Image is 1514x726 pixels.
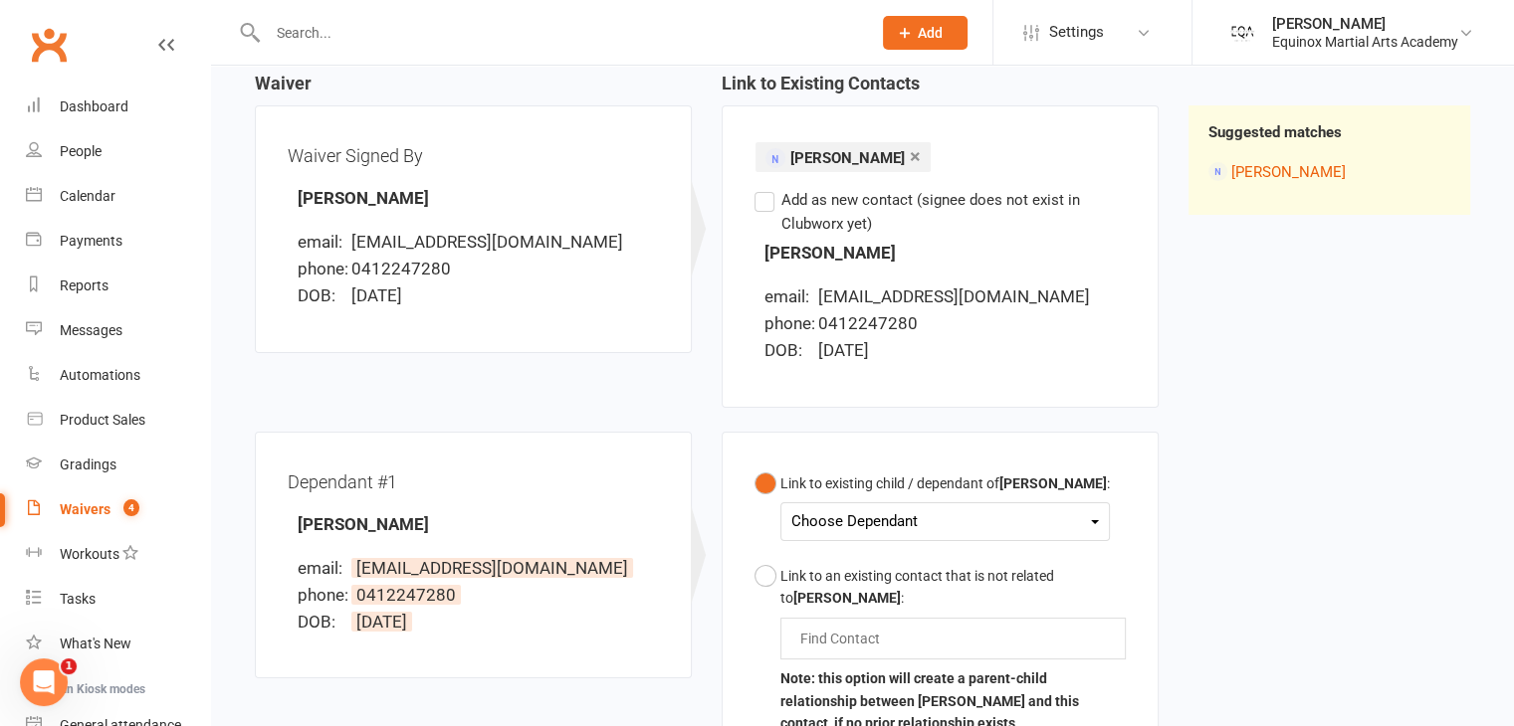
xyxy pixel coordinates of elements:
[298,582,347,609] div: phone:
[790,149,905,167] span: [PERSON_NAME]
[26,308,210,353] a: Messages
[298,256,347,282] div: phone:
[793,590,901,606] b: [PERSON_NAME]
[298,229,347,256] div: email:
[764,283,814,310] div: email:
[26,577,210,622] a: Tasks
[60,456,116,472] div: Gradings
[26,353,210,398] a: Automations
[1231,163,1346,181] a: [PERSON_NAME]
[26,219,210,264] a: Payments
[722,74,1159,105] h3: Link to Existing Contacts
[791,508,1099,535] div: Choose Dependant
[26,622,210,666] a: What's New
[1208,123,1342,141] strong: Suggested matches
[26,487,210,532] a: Waivers 4
[1272,33,1458,51] div: Equinox Martial Arts Academy
[20,658,68,706] iframe: Intercom live chat
[26,443,210,487] a: Gradings
[60,501,110,517] div: Waivers
[298,609,347,635] div: DOB:
[26,174,210,219] a: Calendar
[24,20,74,70] a: Clubworx
[298,188,429,208] strong: [PERSON_NAME]
[298,514,429,534] strong: [PERSON_NAME]
[60,277,108,293] div: Reports
[123,499,139,516] span: 4
[351,558,633,578] span: [EMAIL_ADDRESS][DOMAIN_NAME]
[298,555,347,582] div: email:
[60,591,96,607] div: Tasks
[999,475,1107,491] b: [PERSON_NAME]
[764,310,814,337] div: phone:
[764,337,814,364] div: DOB:
[60,143,102,159] div: People
[60,188,115,204] div: Calendar
[26,85,210,129] a: Dashboard
[262,19,857,47] input: Search...
[780,565,1126,610] div: Link to an existing contact that is not related to :
[755,188,1126,236] label: Add as new contact (signee does not exist in Clubworx yet)
[883,16,968,50] button: Add
[910,140,921,172] a: ×
[26,398,210,443] a: Product Sales
[1049,10,1104,55] span: Settings
[780,472,1110,494] div: Link to existing child / dependant of :
[26,532,210,577] a: Workouts
[351,585,461,605] span: 0412247280
[351,259,451,278] span: 0412247280
[60,367,140,383] div: Automations
[351,232,623,252] span: [EMAIL_ADDRESS][DOMAIN_NAME]
[255,74,692,105] h3: Waiver
[288,464,659,499] div: Dependant #1
[288,138,659,173] div: Waiver Signed By
[818,313,918,333] span: 0412247280
[755,464,1110,557] button: Link to existing child / dependant of[PERSON_NAME]:Choose Dependant
[1272,15,1458,33] div: [PERSON_NAME]
[60,322,122,338] div: Messages
[60,412,145,428] div: Product Sales
[298,282,347,309] div: DOB:
[351,612,412,632] span: [DATE]
[26,264,210,308] a: Reports
[61,658,77,674] span: 1
[351,285,402,305] span: [DATE]
[918,25,943,41] span: Add
[60,635,131,651] div: What's New
[60,233,122,249] div: Payments
[764,243,896,263] strong: [PERSON_NAME]
[60,98,128,114] div: Dashboard
[60,546,119,562] div: Workouts
[26,129,210,174] a: People
[798,627,891,650] input: Find Contact
[818,286,1090,306] span: [EMAIL_ADDRESS][DOMAIN_NAME]
[1222,13,1262,53] img: thumb_image1734071481.png
[818,340,869,360] span: [DATE]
